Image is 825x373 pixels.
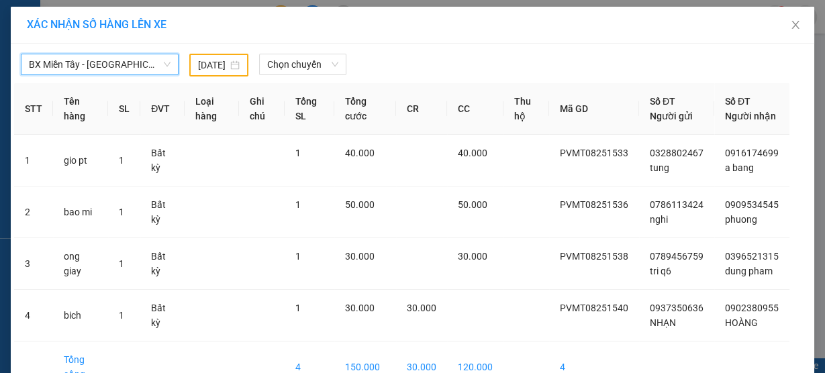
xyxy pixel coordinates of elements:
[53,238,108,290] td: ong giay
[140,135,185,186] td: Bất kỳ
[549,83,639,135] th: Mã GD
[458,199,487,210] span: 50.000
[53,135,108,186] td: gio pt
[407,303,436,313] span: 30.000
[14,135,53,186] td: 1
[650,199,703,210] span: 0786113424
[725,303,779,313] span: 0902380955
[650,148,703,158] span: 0328802467
[295,251,301,262] span: 1
[560,148,628,158] span: PVMT08251533
[185,83,239,135] th: Loại hàng
[650,317,676,328] span: NHẠN
[345,148,375,158] span: 40.000
[503,83,549,135] th: Thu hộ
[140,186,185,238] td: Bất kỳ
[29,54,171,74] span: BX Miền Tây - Bà Rịa (Hàng Hóa)
[725,251,779,262] span: 0396521315
[650,251,703,262] span: 0789456759
[14,238,53,290] td: 3
[53,290,108,341] td: bich
[140,238,185,290] td: Bất kỳ
[27,18,166,31] span: XÁC NHẬN SỐ HÀNG LÊN XE
[295,199,301,210] span: 1
[345,251,375,262] span: 30.000
[396,83,447,135] th: CR
[458,148,487,158] span: 40.000
[560,199,628,210] span: PVMT08251536
[458,251,487,262] span: 30.000
[119,207,124,217] span: 1
[119,258,124,269] span: 1
[790,19,801,30] span: close
[447,83,503,135] th: CC
[53,186,108,238] td: bao mi
[239,83,285,135] th: Ghi chú
[267,54,338,74] span: Chọn chuyến
[108,83,140,135] th: SL
[650,266,671,276] span: tri q6
[14,290,53,341] td: 4
[14,186,53,238] td: 2
[119,155,124,166] span: 1
[334,83,396,135] th: Tổng cước
[560,303,628,313] span: PVMT08251540
[725,199,779,210] span: 0909534545
[725,148,779,158] span: 0916174699
[53,83,108,135] th: Tên hàng
[560,251,628,262] span: PVMT08251538
[119,310,124,321] span: 1
[725,317,758,328] span: HOÀNG
[295,148,301,158] span: 1
[650,111,693,121] span: Người gửi
[725,111,776,121] span: Người nhận
[14,83,53,135] th: STT
[345,199,375,210] span: 50.000
[140,290,185,341] td: Bất kỳ
[650,96,675,107] span: Số ĐT
[725,214,757,225] span: phuong
[295,303,301,313] span: 1
[725,266,773,276] span: dung pham
[650,214,668,225] span: nghi
[725,96,750,107] span: Số ĐT
[725,162,754,173] span: a bang
[140,83,185,135] th: ĐVT
[777,7,814,44] button: Close
[198,58,228,72] input: 12/08/2025
[650,162,669,173] span: tung
[345,303,375,313] span: 30.000
[650,303,703,313] span: 0937350636
[285,83,334,135] th: Tổng SL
